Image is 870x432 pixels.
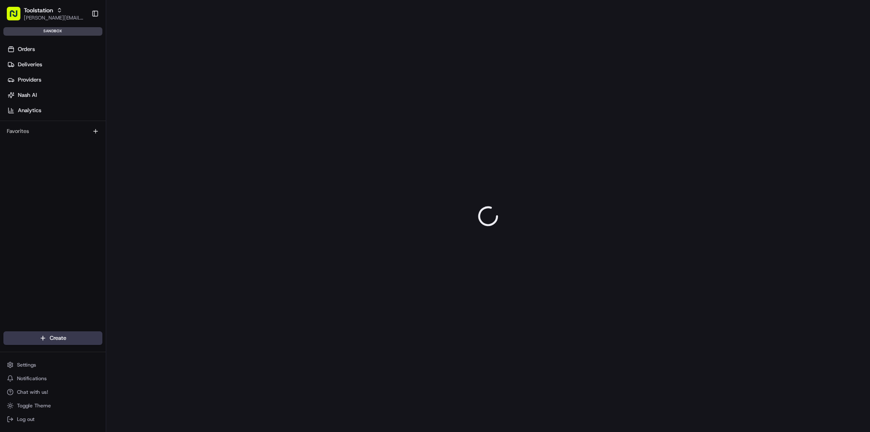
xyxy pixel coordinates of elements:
button: Notifications [3,373,102,384]
a: Analytics [3,104,106,117]
span: Create [50,334,66,342]
span: Notifications [17,375,47,382]
button: Toggle Theme [3,400,102,412]
span: Analytics [18,107,41,114]
button: Toolstation[PERSON_NAME][EMAIL_ADDRESS][PERSON_NAME][DOMAIN_NAME] [3,3,88,24]
span: Settings [17,361,36,368]
button: Toolstation [24,6,53,14]
button: [PERSON_NAME][EMAIL_ADDRESS][PERSON_NAME][DOMAIN_NAME] [24,14,85,21]
div: sandbox [3,27,102,36]
a: Deliveries [3,58,106,71]
span: Orders [18,45,35,53]
a: Nash AI [3,88,106,102]
button: Settings [3,359,102,371]
div: Favorites [3,124,102,138]
span: Chat with us! [17,389,48,395]
span: Toggle Theme [17,402,51,409]
span: Deliveries [18,61,42,68]
span: Providers [18,76,41,84]
button: Log out [3,413,102,425]
span: Log out [17,416,34,423]
span: Nash AI [18,91,37,99]
button: Create [3,331,102,345]
a: Providers [3,73,106,87]
a: Orders [3,42,106,56]
button: Chat with us! [3,386,102,398]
